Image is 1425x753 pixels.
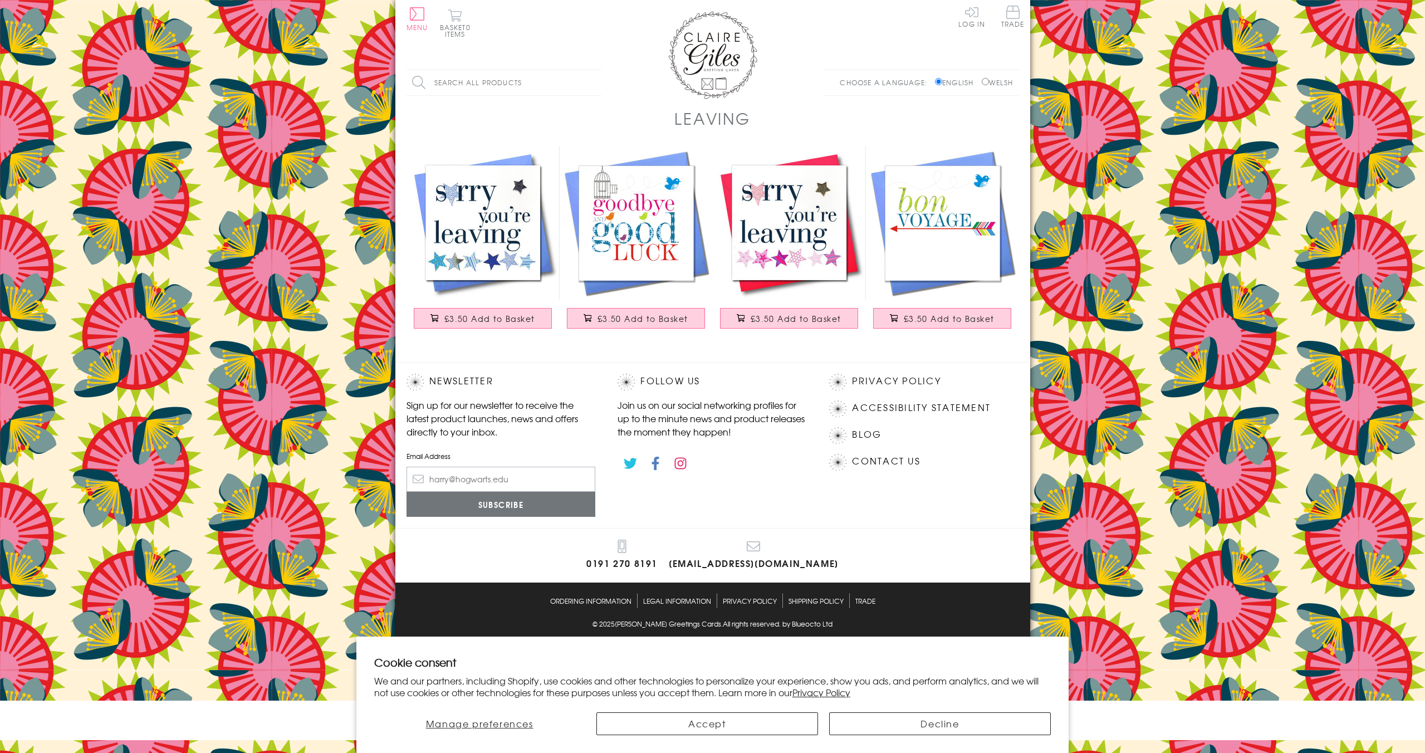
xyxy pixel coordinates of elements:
[374,712,585,735] button: Manage preferences
[852,400,991,415] a: Accessibility Statement
[374,654,1051,670] h2: Cookie consent
[866,146,1019,300] img: Good Luck Leaving Card, Arrow and Bird, Bon Voyage
[935,78,942,85] input: English
[1001,6,1025,30] a: Trade
[852,427,882,442] a: Blog
[958,6,985,27] a: Log In
[586,540,658,571] a: 0191 270 8191
[374,675,1051,698] p: We and our partners, including Shopify, use cookies and other technologies to personalize your ex...
[1001,6,1025,27] span: Trade
[618,374,807,390] h2: Follow Us
[852,374,941,389] a: Privacy Policy
[407,146,560,300] img: Good Luck Card, Sorry You're Leaving Blue, Embellished with a padded star
[723,619,781,629] span: All rights reserved.
[407,146,560,340] a: Good Luck Card, Sorry You're Leaving Blue, Embellished with a padded star £3.50 Add to Basket
[407,374,596,390] h2: Newsletter
[550,594,631,608] a: Ordering Information
[840,77,933,87] p: Choose a language:
[618,398,807,438] p: Join us on our social networking profiles for up to the minute news and product releases the mome...
[560,146,713,300] img: Good Luck Leaving Card, Bird Card, Goodbye and Good Luck
[669,540,839,571] a: [EMAIL_ADDRESS][DOMAIN_NAME]
[615,619,721,630] a: [PERSON_NAME] Greetings Cards
[598,313,688,324] span: £3.50 Add to Basket
[414,308,552,329] button: £3.50 Add to Basket
[668,11,757,99] img: Claire Giles Greetings Cards
[407,492,596,517] input: Subscribe
[444,313,535,324] span: £3.50 Add to Basket
[782,619,833,630] a: by Blueocto Ltd
[407,70,601,95] input: Search all products
[751,313,841,324] span: £3.50 Add to Basket
[560,146,713,340] a: Good Luck Leaving Card, Bird Card, Goodbye and Good Luck £3.50 Add to Basket
[426,717,533,730] span: Manage preferences
[723,594,777,608] a: Privacy Policy
[674,107,750,130] h1: Leaving
[982,78,989,85] input: Welsh
[873,308,1011,329] button: £3.50 Add to Basket
[407,7,428,31] button: Menu
[866,146,1019,340] a: Good Luck Leaving Card, Arrow and Bird, Bon Voyage £3.50 Add to Basket
[855,594,875,608] a: Trade
[852,454,920,469] a: Contact Us
[596,712,818,735] button: Accept
[713,146,866,300] img: Good Luck Card, Sorry You're Leaving Pink, Embellished with a padded star
[643,594,711,608] a: Legal Information
[904,313,995,324] span: £3.50 Add to Basket
[982,77,1013,87] label: Welsh
[789,594,844,608] a: Shipping Policy
[407,619,1019,629] p: © 2025 .
[935,77,979,87] label: English
[445,22,471,39] span: 0 items
[407,467,596,492] input: harry@hogwarts.edu
[407,451,596,461] label: Email Address
[713,146,866,340] a: Good Luck Card, Sorry You're Leaving Pink, Embellished with a padded star £3.50 Add to Basket
[590,70,601,95] input: Search
[567,308,705,329] button: £3.50 Add to Basket
[440,9,471,37] button: Basket0 items
[407,22,428,32] span: Menu
[829,712,1051,735] button: Decline
[720,308,858,329] button: £3.50 Add to Basket
[792,686,850,699] a: Privacy Policy
[407,398,596,438] p: Sign up for our newsletter to receive the latest product launches, news and offers directly to yo...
